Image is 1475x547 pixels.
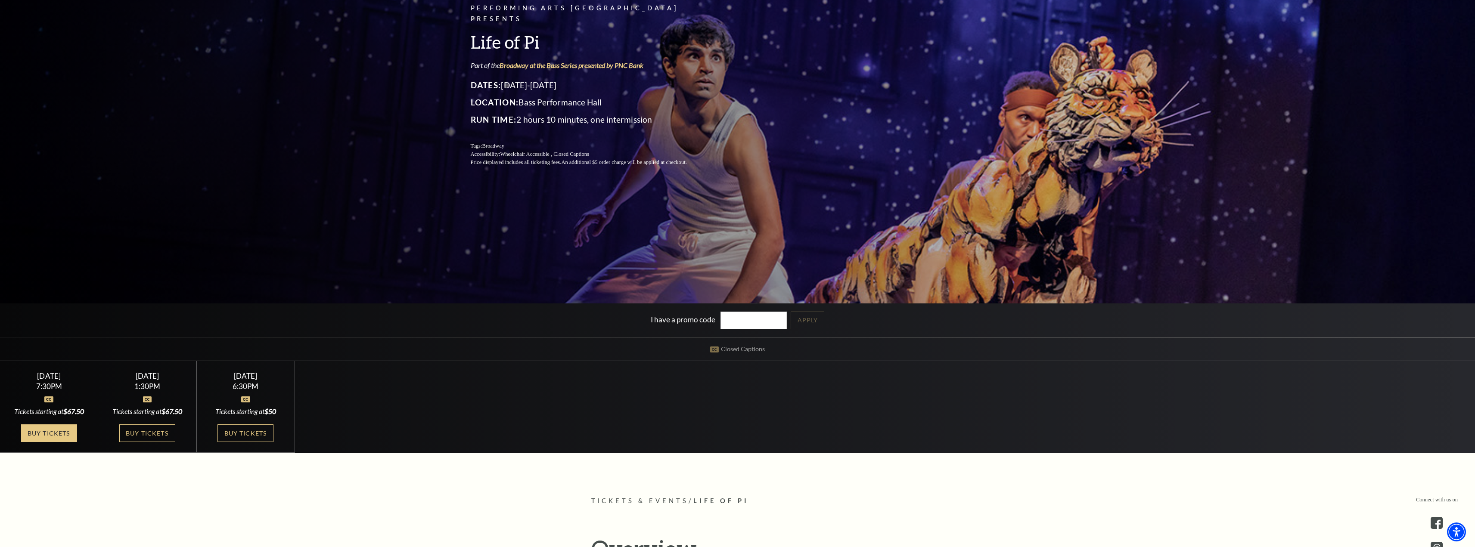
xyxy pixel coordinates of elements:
[1447,522,1466,541] div: Accessibility Menu
[471,114,517,124] span: Run Time:
[21,424,77,442] a: Buy Tickets
[63,407,84,415] span: $67.50
[264,407,276,415] span: $50
[109,371,186,380] div: [DATE]
[471,142,708,150] p: Tags:
[471,96,708,109] p: Bass Performance Hall
[471,78,708,92] p: [DATE]-[DATE]
[693,497,749,504] span: Life of Pi
[561,159,686,165] span: An additional $5 order charge will be applied at checkout.
[591,496,884,507] p: /
[10,407,88,416] div: Tickets starting at
[1416,496,1458,504] p: Connect with us on
[471,150,708,158] p: Accessibility:
[471,3,708,25] p: Performing Arts [GEOGRAPHIC_DATA] Presents
[161,407,182,415] span: $67.50
[10,371,88,380] div: [DATE]
[471,113,708,127] p: 2 hours 10 minutes, one intermission
[10,383,88,390] div: 7:30PM
[471,97,519,107] span: Location:
[207,407,284,416] div: Tickets starting at
[471,80,501,90] span: Dates:
[471,31,708,53] h3: Life of Pi
[591,497,689,504] span: Tickets & Events
[471,158,708,167] p: Price displayed includes all ticketing fees.
[207,371,284,380] div: [DATE]
[500,151,589,157] span: Wheelchair Accessible , Closed Captions
[109,383,186,390] div: 1:30PM
[119,424,175,442] a: Buy Tickets
[651,315,715,324] label: I have a promo code
[1431,517,1443,529] a: facebook - open in a new tab
[217,424,273,442] a: Buy Tickets
[500,61,643,69] a: Broadway at the Bass Series presented by PNC Bank - open in a new tab
[482,143,504,149] span: Broadway
[207,383,284,390] div: 6:30PM
[109,407,186,416] div: Tickets starting at
[471,61,708,70] p: Part of the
